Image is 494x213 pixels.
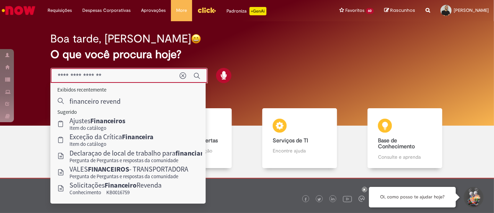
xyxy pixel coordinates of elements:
[273,137,308,144] b: Serviços de TI
[345,7,364,14] span: Favoritos
[176,7,187,14] span: More
[378,153,431,160] p: Consulte e aprenda
[191,34,201,44] img: happy-face.png
[50,48,444,61] h2: O que você procura hoje?
[1,3,36,17] img: ServiceNow
[48,7,72,14] span: Requisições
[454,7,489,13] span: [PERSON_NAME]
[227,7,266,15] div: Padroniza
[359,196,365,202] img: logo_footer_workplace.png
[82,7,131,14] span: Despesas Corporativas
[141,7,166,14] span: Aprovações
[249,7,266,15] p: +GenAi
[366,8,374,14] span: 60
[343,194,352,203] img: logo_footer_youtube.png
[369,187,456,207] div: Oi, como posso te ajudar hoje?
[390,7,415,14] span: Rascunhos
[50,33,191,45] h2: Boa tarde, [PERSON_NAME]
[273,147,326,154] p: Encontre ajuda
[318,198,321,201] img: logo_footer_twitter.png
[384,7,415,14] a: Rascunhos
[304,198,307,201] img: logo_footer_facebook.png
[247,108,352,168] a: Serviços de TI Encontre ajuda
[352,108,458,168] a: Base de Conhecimento Consulte e aprenda
[36,108,142,168] a: Tirar dúvidas Tirar dúvidas com Lupi Assist e Gen Ai
[378,137,415,150] b: Base de Conhecimento
[463,187,484,208] button: Iniciar Conversa de Suporte
[331,197,335,202] img: logo_footer_linkedin.png
[197,5,216,15] img: click_logo_yellow_360x200.png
